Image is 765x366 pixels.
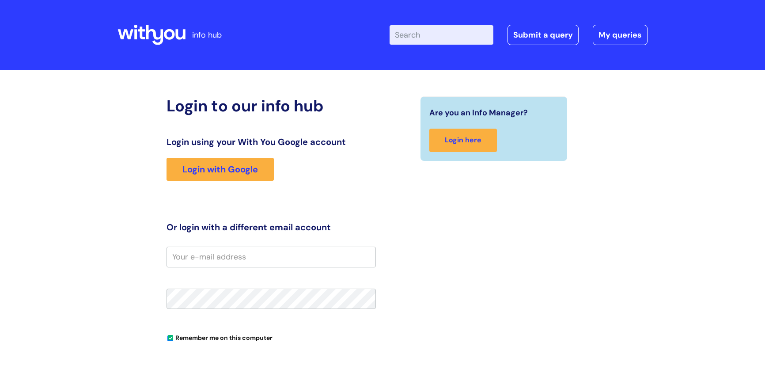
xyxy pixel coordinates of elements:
a: My queries [593,25,648,45]
input: Remember me on this computer [167,335,173,341]
h2: Login to our info hub [167,96,376,115]
a: Login here [429,129,497,152]
a: Submit a query [507,25,579,45]
p: info hub [192,28,222,42]
label: Remember me on this computer [167,332,273,342]
h3: Login using your With You Google account [167,137,376,147]
input: Your e-mail address [167,247,376,267]
span: Are you an Info Manager? [429,106,528,120]
div: You can uncheck this option if you're logging in from a shared device [167,330,376,344]
h3: Or login with a different email account [167,222,376,233]
a: Login with Google [167,158,274,181]
input: Search [390,25,493,45]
